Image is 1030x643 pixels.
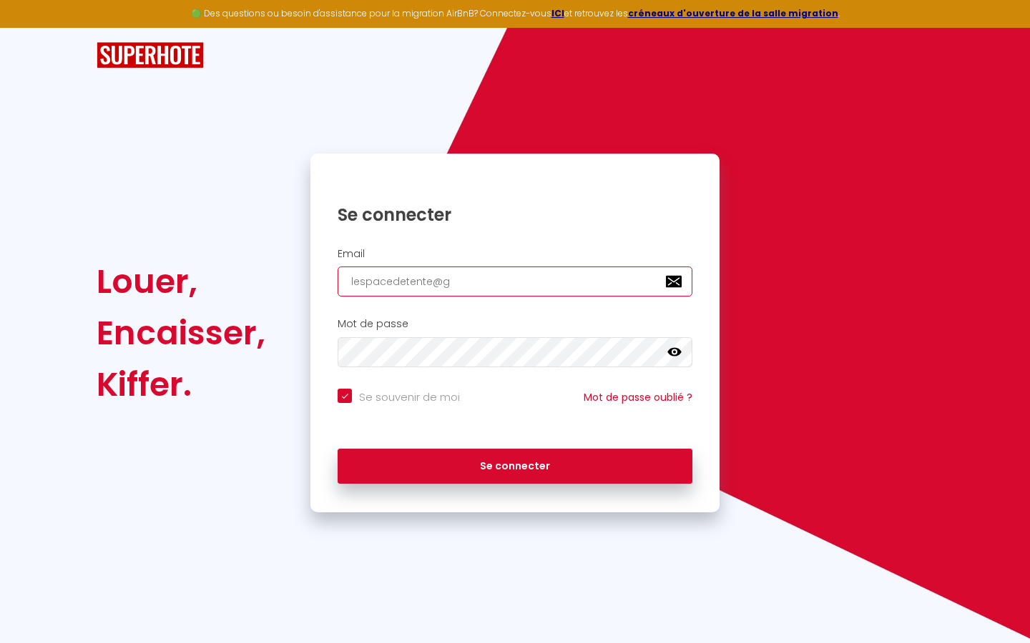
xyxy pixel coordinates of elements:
[628,7,838,19] a: créneaux d'ouverture de la salle migration
[338,204,692,226] h1: Se connecter
[551,7,564,19] a: ICI
[97,307,265,359] div: Encaisser,
[338,449,692,484] button: Se connecter
[97,256,265,307] div: Louer,
[11,6,54,49] button: Ouvrir le widget de chat LiveChat
[338,248,692,260] h2: Email
[97,359,265,410] div: Kiffer.
[338,318,692,330] h2: Mot de passe
[584,390,692,404] a: Mot de passe oublié ?
[338,266,692,296] input: Ton Email
[97,42,204,69] img: SuperHote logo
